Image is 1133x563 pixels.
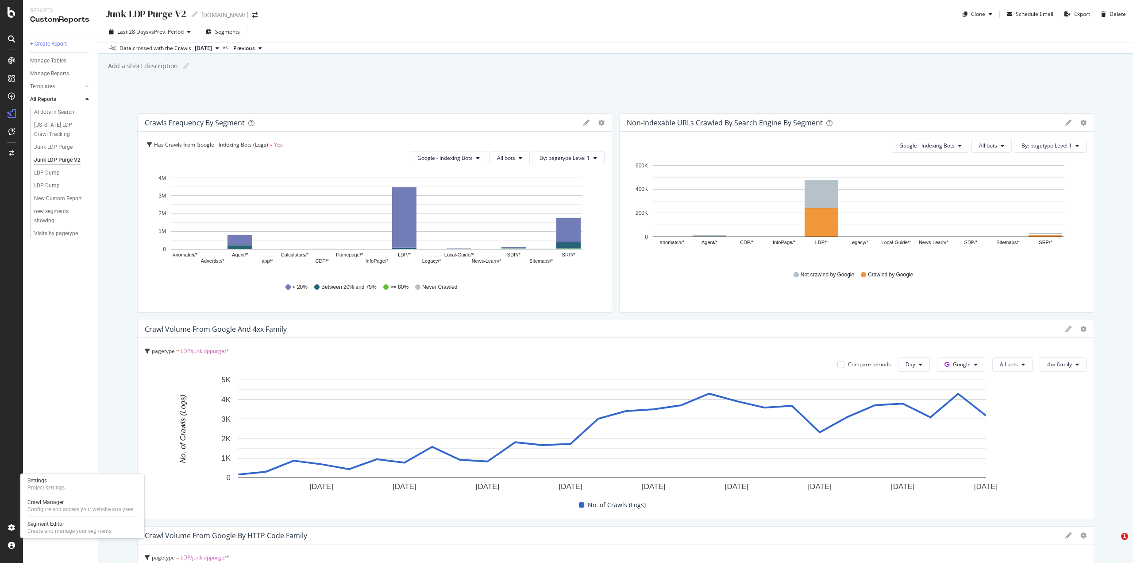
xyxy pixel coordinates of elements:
text: News-Learn/* [919,240,948,245]
div: Export [1074,10,1090,18]
button: [DATE] [191,43,223,54]
text: CDP/* [315,258,329,264]
text: SDP/* [964,240,978,245]
div: + Create Report [30,39,67,49]
span: 4xx family [1047,361,1072,368]
span: 2025 Sep. 14th [195,44,212,52]
i: Edit report name [183,63,189,69]
text: 2K [221,435,231,443]
span: Day [906,361,915,368]
text: LDP/* [398,252,411,257]
button: Segments [202,25,243,39]
span: Google [953,361,971,368]
text: Local-Guide/* [444,252,474,257]
button: By: pagetype Level 1 [1014,139,1087,153]
text: Agent/* [701,240,718,245]
text: Homepage/* [336,252,363,257]
div: Project settings [27,484,65,491]
div: Data crossed with the Crawls [119,44,191,52]
span: >= 80% [390,283,408,291]
div: Delete [1110,10,1126,18]
div: Reports [30,7,91,15]
text: [DATE] [891,482,915,491]
svg: A chart. [145,172,601,275]
div: Illinois LDP Crawl Tracking [34,120,85,139]
span: LDP/junkldppurge/* [181,554,229,561]
text: SRP/* [562,252,576,257]
text: News-Learn/* [472,258,501,264]
text: Legacy/* [849,240,869,245]
svg: A chart. [627,160,1083,263]
a: Templates [30,82,83,91]
i: Edit report name [192,11,198,17]
a: AI Bots in Search [34,108,92,117]
button: Schedule Email [1003,7,1053,21]
text: 4K [221,396,231,404]
text: SRP/* [1039,240,1052,245]
a: [US_STATE] LDP Crawl Tracking [34,120,92,139]
button: All bots [971,139,1012,153]
button: All bots [489,151,530,165]
div: Crawl Manager [27,499,133,506]
text: [DATE] [559,482,582,491]
a: Junk LDP Purge V2 [34,155,92,165]
text: InfoPage/* [366,258,389,264]
span: Last 28 Days [117,28,149,35]
text: Sitemaps/* [996,240,1020,245]
div: Settings [27,477,65,484]
span: By: pagetype Level 1 [1021,142,1072,149]
div: Crawl Volume from Google and 4xx family [145,325,287,334]
text: 200K [636,210,648,216]
div: AI Bots in Search [34,108,74,117]
div: LDP Dump [34,181,60,190]
div: Manage Tables [30,56,66,66]
text: 3K [221,415,231,423]
text: app/* [262,258,273,264]
div: All Reports [30,95,56,104]
span: pagetype [152,347,175,355]
button: Export [1061,7,1090,21]
div: Visits by pagetype [34,229,78,238]
text: LDP/* [815,240,828,245]
span: Has Crawls from Google - Indexing Bots (Logs) [154,141,268,148]
a: Segment EditorCreate and manage your segments [24,520,141,536]
div: Crawl Volume from Google and 4xx familypagetype = LDP/junkldppurge/*Compare periodsDayGoogleAll b... [137,320,1094,519]
text: 5K [221,376,231,384]
text: Calculators/* [281,252,309,257]
text: 0 [645,234,648,240]
button: Google - Indexing Bots [410,151,487,165]
div: Add a short description [107,62,178,70]
button: All bots [992,357,1033,372]
div: Crawls Frequency By Segment [145,118,245,127]
div: CustomReports [30,15,91,25]
text: 400K [636,186,648,192]
button: Clone [959,7,996,21]
span: vs [223,43,230,51]
a: Manage Reports [30,69,92,78]
div: new segments showing [34,207,84,225]
div: Compare periods [848,361,891,368]
button: Last 28 DaysvsPrev. Period [105,25,194,39]
div: Crawls Frequency By SegmentgeargearHas Crawls from Google - Indexing Bots (Logs) = YesGoogle - In... [137,113,612,313]
text: Advertise/* [201,258,225,264]
span: Previous [233,44,255,52]
text: 3M [158,193,166,199]
button: Google - Indexing Bots [892,139,969,153]
text: [DATE] [476,482,500,491]
span: All bots [979,142,997,149]
a: Manage Tables [30,56,92,66]
a: + Create Report [30,39,92,49]
iframe: Intercom live chat [1103,533,1124,554]
span: 1 [1121,533,1128,540]
text: [DATE] [974,482,998,491]
div: gear [598,120,605,126]
span: Google - Indexing Bots [417,154,473,162]
text: #nomatch/* [660,240,685,245]
div: Junk LDP Purge V2 [105,7,186,21]
div: A chart. [145,375,1080,498]
text: CDP/* [740,240,754,245]
span: Crawled by Google [868,271,913,279]
text: [DATE] [808,482,832,491]
text: 0 [163,246,166,252]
